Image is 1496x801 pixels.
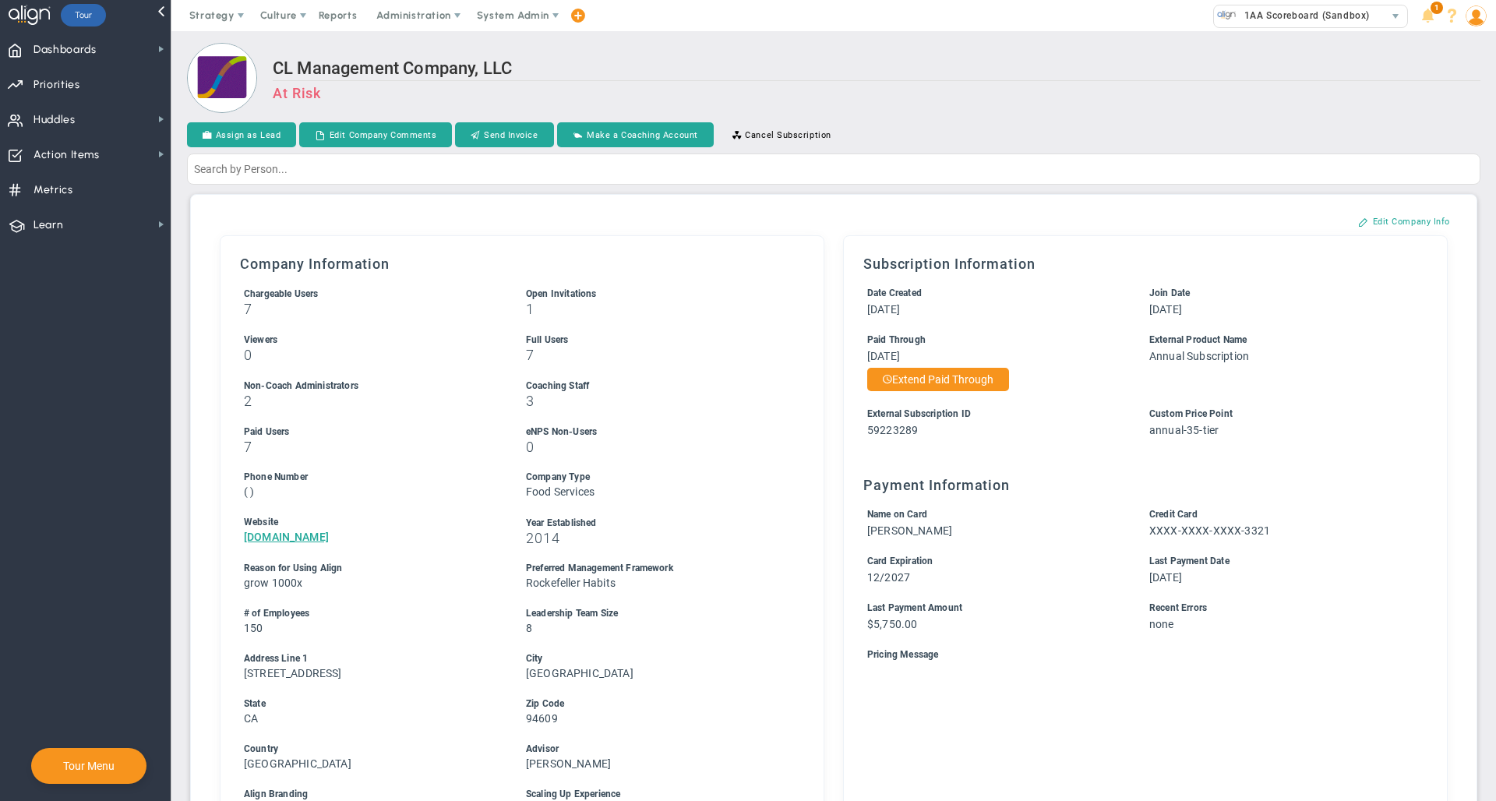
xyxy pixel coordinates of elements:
[187,122,296,147] button: Assign as Lead
[244,380,358,391] span: Non-Coach Administrators
[526,651,779,666] div: City
[867,618,917,630] span: $5,750.00
[1149,303,1182,316] span: [DATE]
[244,757,351,770] span: [GEOGRAPHIC_DATA]
[1149,407,1402,422] div: Custom Price Point
[863,477,1427,493] h3: Payment Information
[244,348,497,362] h3: 0
[34,34,97,66] span: Dashboards
[273,85,1480,101] h3: At Risk
[526,439,779,454] h3: 0
[34,69,80,101] span: Priorities
[526,742,779,757] div: Advisor
[867,407,1120,422] div: External Subscription ID
[717,122,847,147] button: Cancel Subscription
[526,667,633,679] span: [GEOGRAPHIC_DATA]
[526,561,779,576] div: Preferred Management Framework
[34,104,76,136] span: Huddles
[244,515,497,530] div: Website
[187,43,257,113] img: Loading...
[244,470,497,485] div: Phone Number
[299,122,452,147] button: Edit Company Comments
[244,485,248,498] span: (
[1149,601,1402,616] div: Recent Errors
[244,697,497,711] div: State
[526,622,532,634] span: 8
[34,209,63,242] span: Learn
[526,380,589,391] span: Coaching Staff
[526,426,597,437] span: eNPS Non-Users
[376,9,450,21] span: Administration
[557,122,714,147] button: Make a Coaching Account
[34,174,73,206] span: Metrics
[244,426,290,437] span: Paid Users
[526,712,558,725] span: 94609
[1149,333,1402,348] div: External Product Name
[526,757,611,770] span: [PERSON_NAME]
[1149,424,1219,436] span: annual-35-tier
[244,302,497,316] h3: 7
[867,554,1120,569] div: Card Expiration
[867,350,900,362] span: [DATE]
[526,697,779,711] div: Zip Code
[189,9,235,21] span: Strategy
[244,667,342,679] span: [STREET_ADDRESS]
[1343,209,1466,234] button: Edit Company Info
[250,485,254,498] span: )
[244,606,497,621] div: # of Employees
[526,288,597,299] span: Open Invitations
[526,531,779,545] h3: 2014
[526,334,569,345] span: Full Users
[1149,524,1270,537] span: XXXX-XXXX-XXXX-3321
[1431,2,1443,14] span: 1
[526,393,779,408] h3: 3
[260,9,297,21] span: Culture
[867,286,1120,301] div: Date Created
[477,9,549,21] span: System Admin
[1217,5,1237,25] img: 33626.Company.photo
[244,622,263,634] span: 150
[526,302,779,316] h3: 1
[1149,286,1402,301] div: Join Date
[244,712,258,725] span: CA
[240,256,804,272] h3: Company Information
[526,517,597,528] span: Year Established
[58,759,119,773] button: Tour Menu
[34,139,100,171] span: Action Items
[244,334,277,345] span: Viewers
[526,577,616,589] span: Rockefeller Habits
[1149,554,1402,569] div: Last Payment Date
[244,577,303,589] span: grow 1000x
[455,122,553,147] button: Send Invoice
[867,524,952,537] span: [PERSON_NAME]
[526,470,779,485] div: Company Type
[1149,618,1174,630] span: none
[187,153,1480,185] input: Search by Person...
[244,288,319,299] span: Chargeable Users
[244,393,497,408] h3: 2
[1149,350,1249,362] span: Annual Subscription
[1149,571,1182,584] span: [DATE]
[863,256,1427,272] h3: Subscription Information
[273,58,1480,81] h2: CL Management Company, LLC
[1149,507,1402,522] div: Credit Card
[244,287,319,299] label: Includes Users + Open Invitations, excludes Coaching Staff
[867,368,1009,391] button: Extend Paid Through
[867,648,1402,662] div: Pricing Message
[867,303,900,316] span: [DATE]
[526,485,595,498] span: Food Services
[526,348,779,362] h3: 7
[244,561,497,576] div: Reason for Using Align
[244,651,497,666] div: Address Line 1
[244,439,497,454] h3: 7
[526,606,779,621] div: Leadership Team Size
[1385,5,1407,27] span: select
[244,742,497,757] div: Country
[867,571,910,584] span: 12/2027
[244,531,329,543] a: [DOMAIN_NAME]
[1237,5,1370,26] span: 1AA Scoreboard (Sandbox)
[867,424,918,436] span: 59223289
[867,507,1120,522] div: Name on Card
[867,333,1120,348] div: Paid Through
[867,601,1120,616] div: Last Payment Amount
